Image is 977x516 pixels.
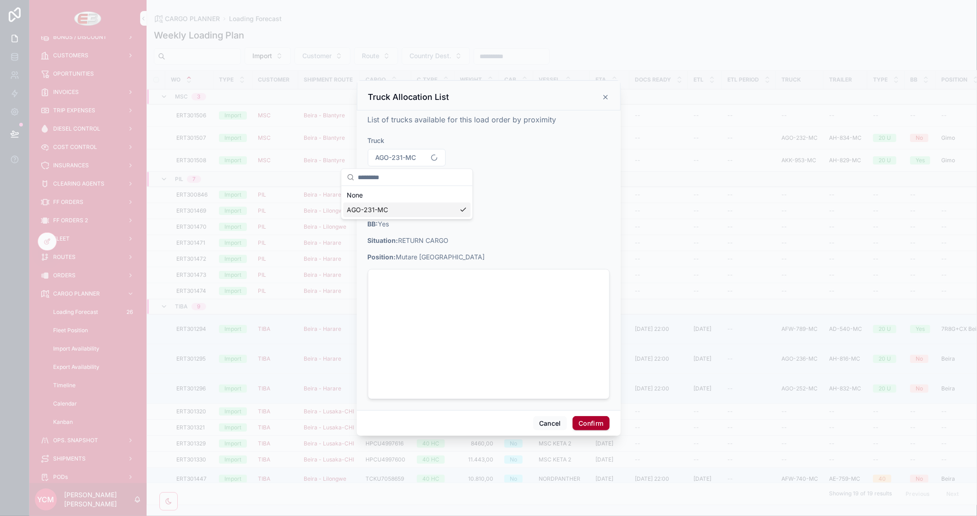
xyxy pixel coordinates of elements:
button: Select Button [368,149,446,166]
span: RETURN CARGO [368,236,449,244]
strong: BB: [368,220,378,228]
span: AGO-231-MC [376,153,416,162]
span: Mutare [GEOGRAPHIC_DATA] [368,253,485,261]
span: List of trucks available for this load order by proximity [368,115,557,124]
span: Yes [368,220,389,228]
div: Suggestions [341,186,472,219]
div: None [343,188,470,203]
h3: Truck Allocation List [368,92,449,103]
strong: Position: [368,253,396,261]
span: AGO-231-MC [347,205,388,214]
strong: Situation: [368,236,398,244]
button: Cancel [533,416,567,431]
button: Confirm [573,416,609,431]
span: Truck [368,137,385,144]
